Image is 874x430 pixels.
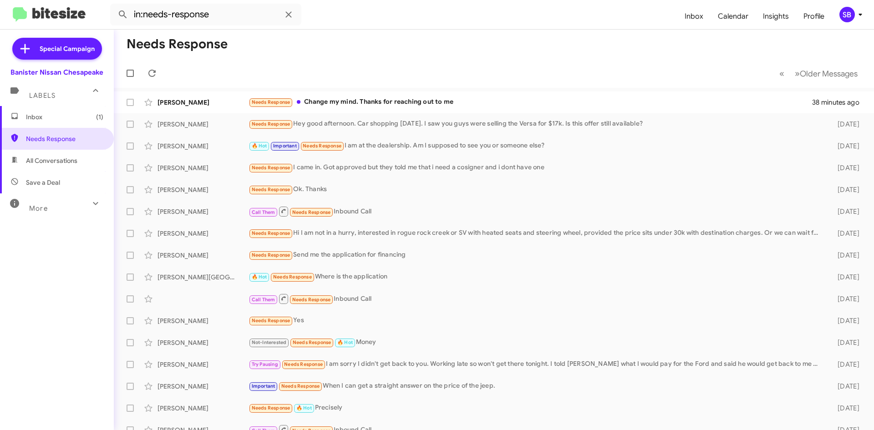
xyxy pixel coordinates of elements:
div: Where is the application [249,272,823,282]
span: « [779,68,784,79]
div: [PERSON_NAME] [158,185,249,194]
span: Call Them [252,209,275,215]
span: Special Campaign [40,44,95,53]
div: [DATE] [823,229,867,238]
span: All Conversations [26,156,77,165]
a: Calendar [711,3,756,30]
div: [DATE] [823,382,867,391]
button: Next [789,64,863,83]
span: Needs Response [303,143,341,149]
div: [DATE] [823,207,867,216]
input: Search [110,4,301,25]
div: SB [839,7,855,22]
div: [PERSON_NAME] [158,207,249,216]
div: [DATE] [823,273,867,282]
div: Hi I am not in a hurry, interested in rogue rock creek or SV with heated seats and steering wheel... [249,228,823,238]
div: [DATE] [823,185,867,194]
span: Needs Response [252,252,290,258]
span: Needs Response [252,230,290,236]
div: [PERSON_NAME] [158,316,249,325]
div: [DATE] [823,120,867,129]
nav: Page navigation example [774,64,863,83]
div: [PERSON_NAME] [158,360,249,369]
span: Labels [29,91,56,100]
span: Needs Response [273,274,312,280]
span: » [795,68,800,79]
h1: Needs Response [127,37,228,51]
div: [PERSON_NAME] [158,98,249,107]
div: Banister Nissan Chesapeake [10,68,103,77]
span: Needs Response [292,297,331,303]
div: [PERSON_NAME] [158,338,249,347]
div: Precisely [249,403,823,413]
span: Try Pausing [252,361,278,367]
div: I am at the dealership. Am I supposed to see you or someone else? [249,141,823,151]
button: Previous [774,64,790,83]
span: Call Them [252,297,275,303]
div: [PERSON_NAME] [158,404,249,413]
span: Needs Response [252,165,290,171]
span: Older Messages [800,69,858,79]
div: Money [249,337,823,348]
span: 🔥 Hot [252,143,267,149]
div: [DATE] [823,338,867,347]
div: [DATE] [823,316,867,325]
span: 🔥 Hot [296,405,312,411]
div: [DATE] [823,360,867,369]
span: Needs Response [252,405,290,411]
span: Important [252,383,275,389]
span: 🔥 Hot [337,339,353,345]
span: Needs Response [292,209,331,215]
span: Needs Response [284,361,323,367]
div: Hey good afternoon. Car shopping [DATE]. I saw you guys were selling the Versa for $17k. Is this ... [249,119,823,129]
div: I came in. Got approved but they told me that i need a cosigner and i dont have one [249,162,823,173]
div: [PERSON_NAME] [158,142,249,151]
div: [PERSON_NAME] [158,120,249,129]
span: Needs Response [252,187,290,192]
div: [DATE] [823,163,867,172]
div: Yes [249,315,823,326]
span: Important [273,143,297,149]
div: Ok. Thanks [249,184,823,195]
span: Needs Response [26,134,103,143]
span: Needs Response [252,318,290,324]
span: Needs Response [252,121,290,127]
button: SB [832,7,864,22]
a: Special Campaign [12,38,102,60]
div: [DATE] [823,294,867,304]
div: [PERSON_NAME] [158,251,249,260]
div: [PERSON_NAME] [158,229,249,238]
div: Send me the application for financing [249,250,823,260]
span: Save a Deal [26,178,60,187]
span: More [29,204,48,212]
div: [PERSON_NAME] [158,163,249,172]
span: Needs Response [281,383,320,389]
div: [PERSON_NAME] [158,382,249,391]
a: Inbox [677,3,711,30]
span: Inbox [26,112,103,121]
div: [DATE] [823,404,867,413]
span: Not-Interested [252,339,287,345]
div: [PERSON_NAME][GEOGRAPHIC_DATA] [158,273,249,282]
div: When I can get a straight answer on the price of the jeep. [249,381,823,391]
div: Change my mind. Thanks for reaching out to me [249,97,812,107]
span: Needs Response [252,99,290,105]
div: [DATE] [823,251,867,260]
div: Inbound Call [249,293,823,304]
div: I am sorry I didn't get back to you. Working late so won't get there tonight. I told [PERSON_NAME... [249,359,823,369]
span: (1) [96,112,103,121]
span: 🔥 Hot [252,274,267,280]
div: [DATE] [823,142,867,151]
span: Needs Response [293,339,331,345]
div: 38 minutes ago [812,98,867,107]
div: Inbound Call [249,206,823,217]
a: Insights [756,3,796,30]
a: Profile [796,3,832,30]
